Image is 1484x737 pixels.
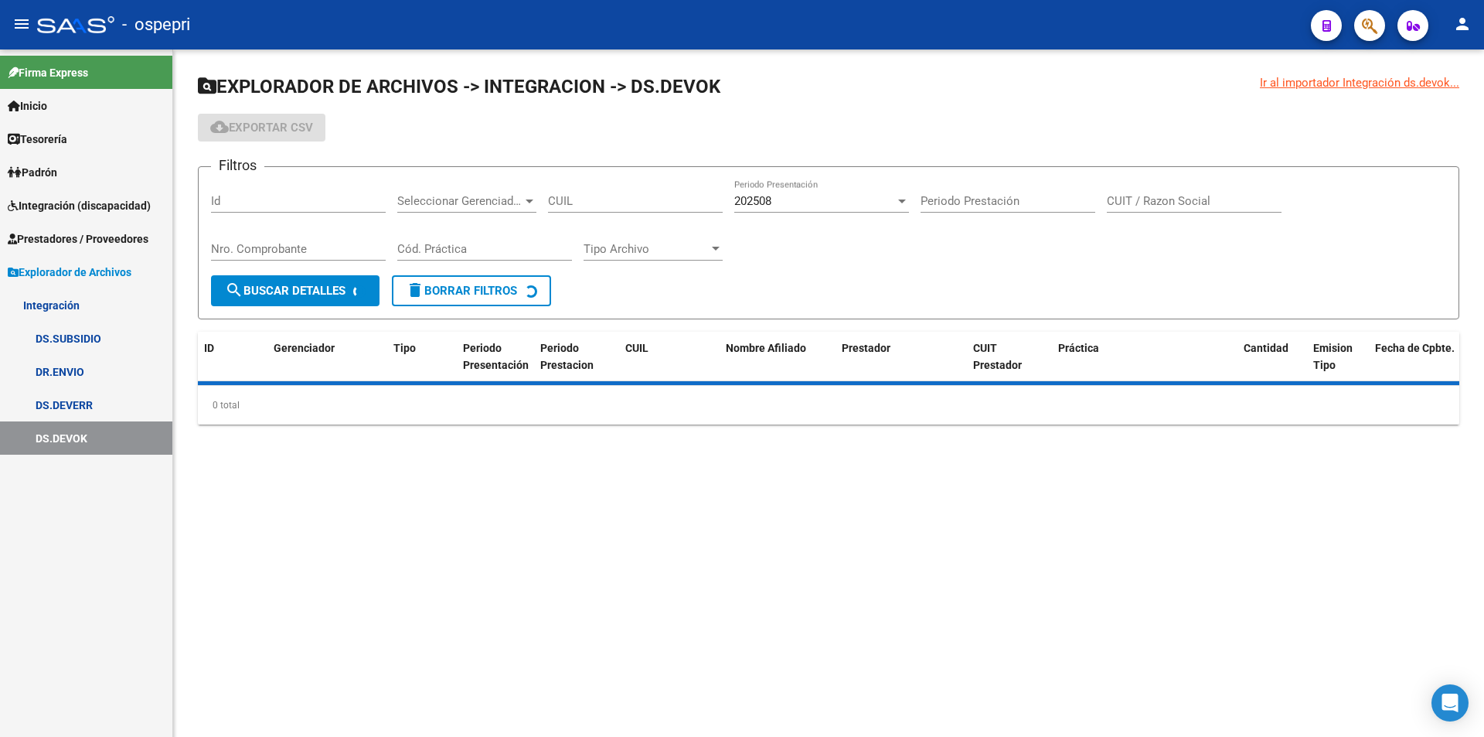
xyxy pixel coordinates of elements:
[210,118,229,136] mat-icon: cloud_download
[406,281,424,299] mat-icon: delete
[12,15,31,33] mat-icon: menu
[198,386,1459,425] div: 0 total
[8,131,67,148] span: Tesorería
[198,76,720,97] span: EXPLORADOR DE ARCHIVOS -> INTEGRACION -> DS.DEVOK
[198,114,325,142] button: Exportar CSV
[406,284,517,298] span: Borrar Filtros
[8,197,151,214] span: Integración (discapacidad)
[8,97,47,114] span: Inicio
[973,342,1022,372] span: CUIT Prestador
[1307,332,1369,383] datatable-header-cell: Emision Tipo
[540,342,594,372] span: Periodo Prestacion
[1313,342,1353,372] span: Emision Tipo
[1453,15,1472,33] mat-icon: person
[720,332,836,383] datatable-header-cell: Nombre Afiliado
[1237,332,1307,383] datatable-header-cell: Cantidad
[225,281,243,299] mat-icon: search
[1260,74,1459,91] div: Ir al importador Integración ds.devok...
[8,264,131,281] span: Explorador de Archivos
[397,194,522,208] span: Seleccionar Gerenciador
[619,332,720,383] datatable-header-cell: CUIL
[1058,342,1099,354] span: Práctica
[8,230,148,247] span: Prestadores / Proveedores
[211,275,380,306] button: Buscar Detalles
[392,275,551,306] button: Borrar Filtros
[625,342,648,354] span: CUIL
[198,332,267,383] datatable-header-cell: ID
[842,342,890,354] span: Prestador
[1052,332,1237,383] datatable-header-cell: Práctica
[584,242,709,256] span: Tipo Archivo
[387,332,457,383] datatable-header-cell: Tipo
[534,332,619,383] datatable-header-cell: Periodo Prestacion
[463,342,529,372] span: Periodo Presentación
[967,332,1052,383] datatable-header-cell: CUIT Prestador
[393,342,416,354] span: Tipo
[8,164,57,181] span: Padrón
[267,332,387,383] datatable-header-cell: Gerenciador
[204,342,214,354] span: ID
[1375,342,1455,354] span: Fecha de Cpbte.
[8,64,88,81] span: Firma Express
[210,121,313,135] span: Exportar CSV
[734,194,771,208] span: 202508
[1431,684,1469,722] div: Open Intercom Messenger
[225,284,345,298] span: Buscar Detalles
[211,155,264,176] h3: Filtros
[457,332,534,383] datatable-header-cell: Periodo Presentación
[1369,332,1477,383] datatable-header-cell: Fecha de Cpbte.
[726,342,806,354] span: Nombre Afiliado
[274,342,335,354] span: Gerenciador
[1244,342,1288,354] span: Cantidad
[836,332,967,383] datatable-header-cell: Prestador
[122,8,190,42] span: - ospepri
